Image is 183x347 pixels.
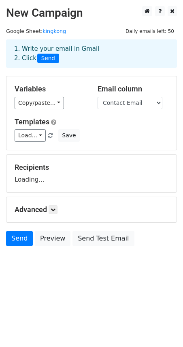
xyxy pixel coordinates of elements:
a: Copy/paste... [15,97,64,109]
a: Daily emails left: 50 [123,28,177,34]
a: Send Test Email [72,231,134,246]
a: Load... [15,129,46,142]
h5: Recipients [15,163,168,172]
div: Loading... [15,163,168,184]
span: Send [37,54,59,63]
small: Google Sheet: [6,28,66,34]
a: Templates [15,117,49,126]
h5: Variables [15,85,85,93]
span: Daily emails left: 50 [123,27,177,36]
h2: New Campaign [6,6,177,20]
h5: Advanced [15,205,168,214]
h5: Email column [98,85,168,93]
button: Save [58,129,79,142]
a: Preview [35,231,70,246]
a: Send [6,231,33,246]
a: kingkong [43,28,66,34]
div: 1. Write your email in Gmail 2. Click [8,44,175,63]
